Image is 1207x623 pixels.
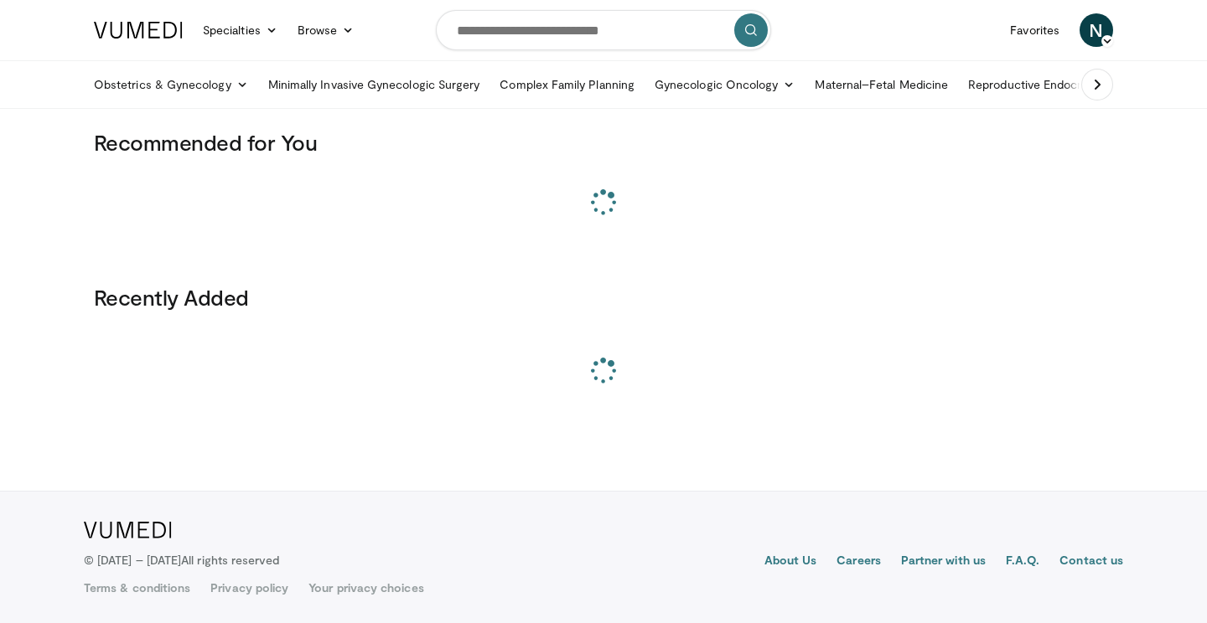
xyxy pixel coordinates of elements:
a: Favorites [1000,13,1070,47]
a: N [1080,13,1113,47]
img: VuMedi Logo [94,22,183,39]
span: All rights reserved [181,553,279,567]
a: Specialties [193,13,288,47]
a: About Us [764,552,817,572]
a: Partner with us [901,552,986,572]
h3: Recommended for You [94,129,1113,156]
a: Browse [288,13,365,47]
a: Careers [837,552,881,572]
a: Terms & conditions [84,579,190,596]
a: Contact us [1059,552,1123,572]
a: Gynecologic Oncology [645,68,805,101]
a: Maternal–Fetal Medicine [805,68,958,101]
a: F.A.Q. [1006,552,1039,572]
a: Obstetrics & Gynecology [84,68,258,101]
h3: Recently Added [94,284,1113,311]
a: Privacy policy [210,579,288,596]
a: Your privacy choices [308,579,423,596]
p: © [DATE] – [DATE] [84,552,280,569]
a: Complex Family Planning [490,68,645,101]
a: Minimally Invasive Gynecologic Surgery [258,68,490,101]
input: Search topics, interventions [436,10,771,50]
img: VuMedi Logo [84,522,172,538]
